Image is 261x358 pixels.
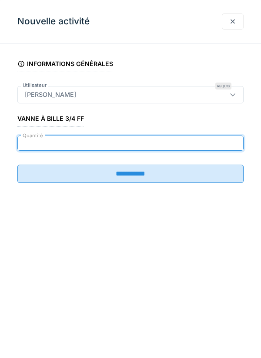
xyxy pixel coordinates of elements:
[17,16,90,27] h3: Nouvelle activité
[17,112,84,127] div: Vanne à bille 3/4 FF
[21,82,48,89] label: Utilisateur
[215,83,231,89] div: Requis
[21,132,45,139] label: Quantité
[17,57,113,72] div: Informations générales
[21,90,80,99] div: [PERSON_NAME]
